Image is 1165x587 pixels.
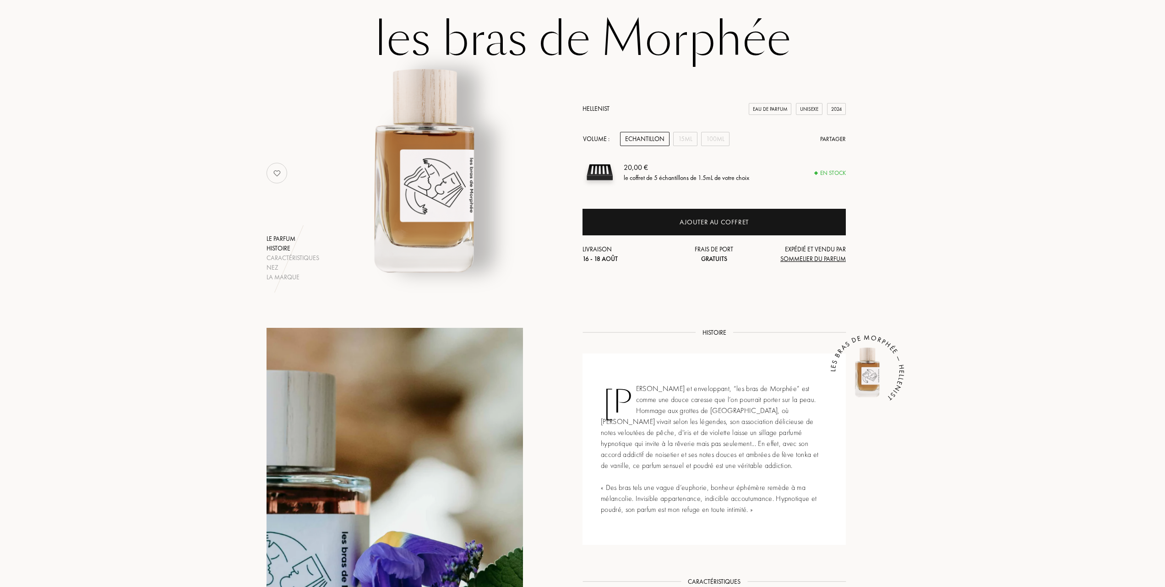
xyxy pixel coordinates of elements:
div: Histoire [267,244,319,253]
div: Ajouter au coffret [680,217,749,228]
div: Echantillon [620,132,670,146]
div: Livraison [582,245,670,264]
div: Nez [267,263,319,272]
span: 16 - 18 août [582,255,618,263]
div: 20,00 € [624,162,749,173]
a: Hellenist [582,104,610,113]
img: sample box [582,155,617,190]
div: Frais de port [670,245,758,264]
div: 100mL [701,132,729,146]
div: Volume : [582,132,615,146]
div: Expédié et vendu par [758,245,846,264]
div: [PERSON_NAME] et enveloppant, “les bras de Morphée” est comme une douce caresse que l’on pourrait... [582,353,846,545]
div: Partager [820,135,846,144]
div: le coffret de 5 échantillons de 1.5mL de votre choix [624,173,749,183]
div: Le parfum [267,234,319,244]
h1: les bras de Morphée [354,14,811,65]
span: Sommelier du Parfum [780,255,846,263]
div: 2024 [827,103,846,115]
img: les bras de Morphée [840,344,895,399]
div: La marque [267,272,319,282]
img: les bras de Morphée Hellenist [311,55,538,282]
div: Unisexe [796,103,822,115]
div: 15mL [673,132,697,146]
div: Eau de Parfum [749,103,791,115]
div: En stock [815,168,846,178]
span: Gratuits [701,255,727,263]
div: Caractéristiques [267,253,319,263]
img: no_like_p.png [268,164,286,182]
